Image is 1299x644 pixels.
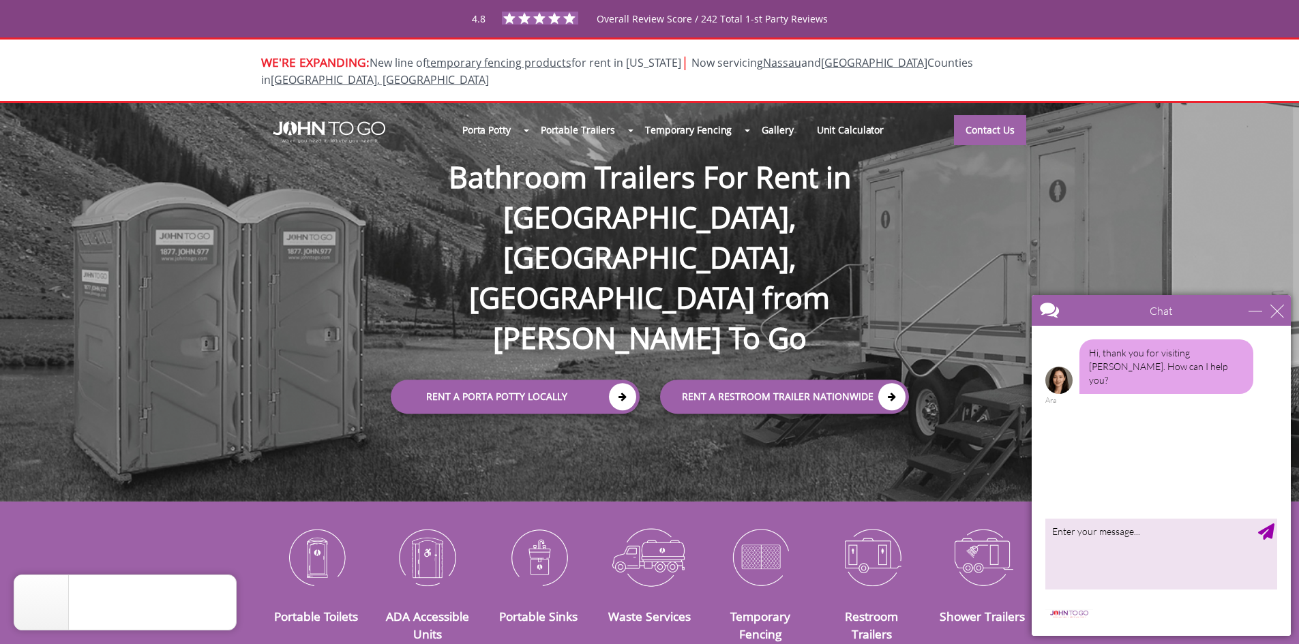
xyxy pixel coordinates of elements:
a: [GEOGRAPHIC_DATA], [GEOGRAPHIC_DATA] [271,72,489,87]
a: Nassau [763,55,801,70]
span: 4.8 [472,12,486,25]
img: Waste-Services-icon_N.png [604,521,695,592]
a: rent a RESTROOM TRAILER Nationwide [660,380,909,414]
span: Overall Review Score / 242 Total 1-st Party Reviews [597,12,828,52]
span: Now servicing and Counties in [261,55,973,87]
a: Portable Sinks [499,608,578,624]
iframe: Live Chat Box [1024,287,1299,644]
a: ADA Accessible Units [386,608,469,642]
span: New line of for rent in [US_STATE] [261,55,973,87]
img: JOHN to go [273,121,385,143]
a: Unit Calculator [805,115,896,144]
a: Temporary Fencing [633,115,743,144]
img: Portable-Sinks-icon_N.png [493,521,584,592]
a: Portable Toilets [274,608,358,624]
a: temporary fencing products [426,55,571,70]
a: Waste Services [608,608,691,624]
span: WE'RE EXPANDING: [261,54,370,70]
a: Portable Trailers [529,115,627,144]
img: Temporary-Fencing-cion_N.png [715,521,806,592]
img: ADA-Accessible-Units-icon_N.png [382,521,473,592]
span: | [681,52,689,71]
a: Shower Trailers [940,608,1025,624]
a: Restroom Trailers [845,608,898,642]
img: Restroom-Trailers-icon_N.png [826,521,917,592]
img: Shower-Trailers-icon_N.png [938,521,1028,592]
a: [GEOGRAPHIC_DATA] [821,55,927,70]
a: Contact Us [954,115,1026,145]
a: Temporary Fencing [730,608,790,642]
h1: Bathroom Trailers For Rent in [GEOGRAPHIC_DATA], [GEOGRAPHIC_DATA], [GEOGRAPHIC_DATA] from [PERSO... [377,113,923,358]
a: Porta Potty [451,115,522,144]
a: Gallery [750,115,805,144]
img: Portable-Toilets-icon_N.png [271,521,362,592]
a: Rent a Porta Potty Locally [391,380,640,414]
